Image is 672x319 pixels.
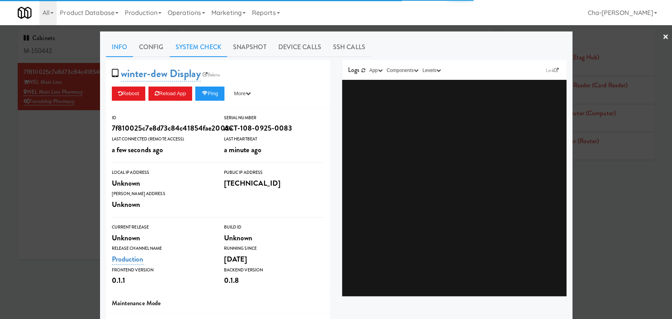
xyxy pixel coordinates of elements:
a: Config [133,37,170,57]
div: [TECHNICAL_ID] [224,177,324,190]
button: Reload App [148,87,192,101]
div: Last Connected (Remote Access) [112,135,212,143]
div: Serial Number [224,114,324,122]
div: ACT-108-0925-0083 [224,122,324,135]
a: winter-dew Display [121,66,201,81]
span: a few seconds ago [112,144,163,155]
a: Snapshot [227,37,272,57]
a: Production [112,254,144,265]
div: Unknown [112,231,212,245]
div: [PERSON_NAME] Address [112,190,212,198]
img: Micromart [18,6,31,20]
div: 7f810025c7e8d73c84c41854fae2003e [112,122,212,135]
button: Reboot [112,87,146,101]
a: × [663,25,669,50]
a: Device Calls [272,37,327,57]
div: Frontend Version [112,266,212,274]
div: Local IP Address [112,169,212,177]
div: 0.1.8 [224,274,324,287]
div: ID [112,114,212,122]
span: a minute ago [224,144,261,155]
button: Ping [195,87,224,101]
div: Running Since [224,245,324,253]
button: Levels [420,66,443,74]
a: Link [544,66,561,74]
button: Components [385,66,420,74]
div: Release Channel Name [112,245,212,253]
button: More [228,87,257,101]
div: 0.1.1 [112,274,212,287]
a: Info [106,37,133,57]
button: App [367,66,385,74]
span: Logs [348,65,359,74]
div: Public IP Address [224,169,324,177]
span: [DATE] [224,254,248,264]
div: Build Id [224,223,324,231]
div: Unknown [112,198,212,211]
a: SSH Calls [327,37,371,57]
span: Maintenance Mode [112,299,161,308]
div: Unknown [112,177,212,190]
div: Current Release [112,223,212,231]
div: Backend Version [224,266,324,274]
a: Balena [201,71,222,79]
div: Last Heartbeat [224,135,324,143]
a: System Check [170,37,227,57]
div: Unknown [224,231,324,245]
